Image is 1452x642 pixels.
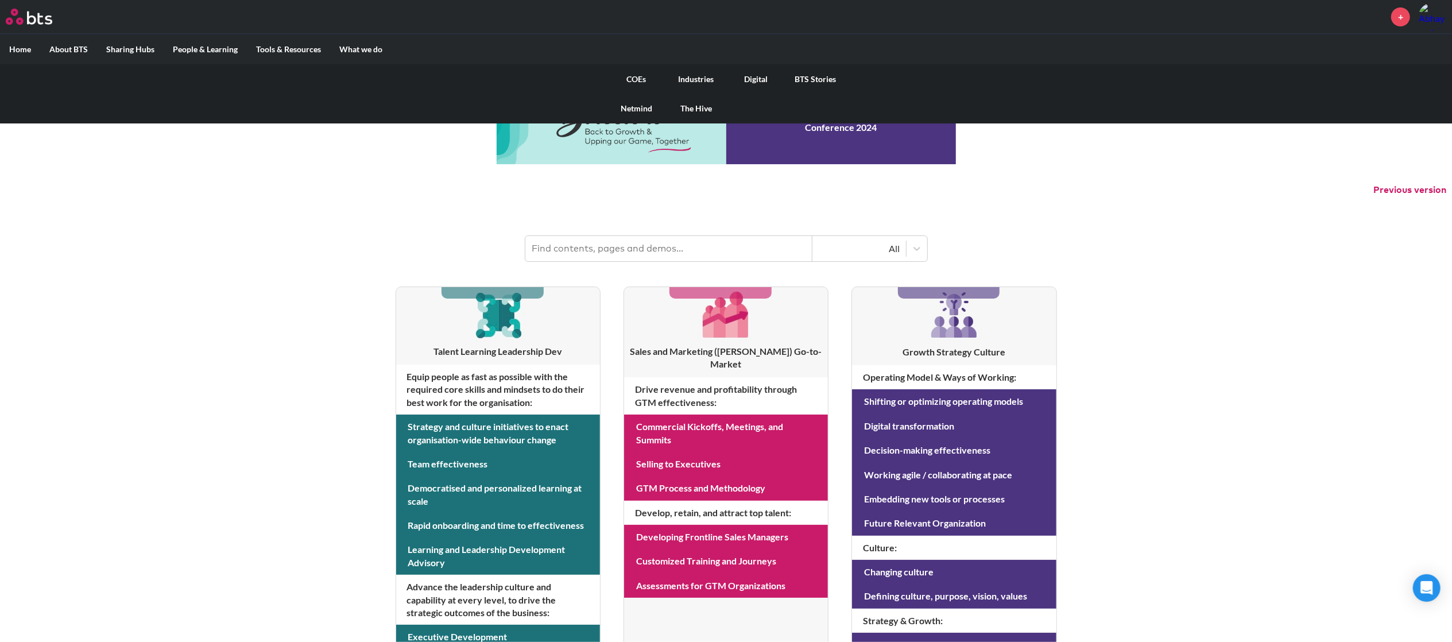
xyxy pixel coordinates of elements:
img: [object Object] [927,287,982,342]
img: [object Object] [699,287,753,342]
img: BTS Logo [6,9,52,25]
a: Go home [6,9,73,25]
a: + [1391,7,1410,26]
h3: Growth Strategy Culture [852,346,1056,358]
img: [object Object] [471,287,525,342]
h4: Develop, retain, and attract top talent : [624,501,828,525]
div: All [818,242,900,255]
input: Find contents, pages and demos... [525,236,812,261]
label: About BTS [40,34,97,64]
h4: Operating Model & Ways of Working : [852,365,1056,389]
label: Sharing Hubs [97,34,164,64]
h4: Drive revenue and profitability through GTM effectiveness : [624,377,828,415]
a: Profile [1419,3,1446,30]
h3: Sales and Marketing ([PERSON_NAME]) Go-to-Market [624,345,828,371]
h4: Strategy & Growth : [852,609,1056,633]
div: Open Intercom Messenger [1413,574,1441,602]
h3: Talent Learning Leadership Dev [396,345,600,358]
h4: Advance the leadership culture and capability at every level, to drive the strategic outcomes of ... [396,575,600,625]
label: Tools & Resources [247,34,330,64]
img: Abhay Gandotra [1419,3,1446,30]
h4: Equip people as fast as possible with the required core skills and mindsets to do their best work... [396,365,600,415]
label: People & Learning [164,34,247,64]
label: What we do [330,34,392,64]
button: Previous version [1373,184,1446,196]
h4: Culture : [852,536,1056,560]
